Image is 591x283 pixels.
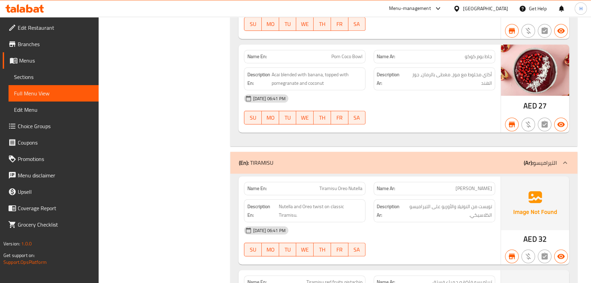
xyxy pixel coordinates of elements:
span: Acai blended with banana, topped with pomegranate and coconut [271,70,362,87]
span: تويست من النوتيلا والأوريو على التيراميسو الكلاسيكي. [403,202,492,219]
span: TH [316,245,328,255]
button: MO [262,17,279,31]
div: Menu-management [389,4,431,13]
img: WhatsApp_Image_20240509_a638508707641130702.jpg [501,44,569,96]
strong: Description Ar: [377,202,401,219]
span: [DATE] 06:41 PM [250,95,288,102]
button: Available [554,118,568,131]
span: WE [299,19,311,29]
a: Branches [3,36,99,52]
span: FR [334,113,346,123]
button: Branch specific item [505,118,519,131]
button: Purchased item [521,118,535,131]
strong: Name Ar: [377,53,395,60]
span: Branches [18,40,93,48]
button: WE [296,111,314,124]
button: TH [314,17,331,31]
strong: Name Ar: [377,185,395,192]
button: Not has choices [538,24,551,38]
a: Full Menu View [9,85,99,102]
span: Full Menu View [14,89,93,97]
a: Grocery Checklist [3,216,99,233]
span: SU [247,245,259,255]
span: WE [299,245,311,255]
span: TU [282,245,294,255]
span: Edit Menu [14,106,93,114]
a: Support.OpsPlatform [3,258,47,267]
button: FR [331,243,348,256]
span: TU [282,19,294,29]
span: [DATE] 06:41 PM [250,227,288,234]
strong: Description Ar: [377,70,404,87]
span: MO [264,113,276,123]
span: Pom Coco Bowl [331,53,362,60]
strong: Description En: [247,202,277,219]
button: Purchased item [521,24,535,38]
span: Menu disclaimer [18,171,93,179]
button: WE [296,17,314,31]
button: Not has choices [538,250,551,263]
span: Nutella and Oreo twist on classic Tiramisu. [279,202,363,219]
a: Coverage Report [3,200,99,216]
span: Promotions [18,155,93,163]
span: Version: [3,239,20,248]
button: MO [262,111,279,124]
button: TH [314,243,331,256]
span: أكاي مخلوط مع موز، مغطى بالرمان، جوز الهند [406,70,492,87]
span: 32 [538,232,547,246]
a: Choice Groups [3,118,99,134]
button: FR [331,17,348,31]
strong: Name En: [247,185,266,192]
b: (En): [239,158,248,168]
button: SU [244,243,262,256]
span: جاط بوم كوكو [465,53,492,60]
span: Edit Restaurant [18,24,93,32]
span: FR [334,245,346,255]
span: Choice Groups [18,122,93,130]
span: SA [351,19,363,29]
span: SU [247,19,259,29]
button: Purchased item [521,250,535,263]
a: Upsell [3,184,99,200]
span: Upsell [18,188,93,196]
button: TU [279,243,297,256]
span: AED [523,99,537,112]
button: WE [296,243,314,256]
button: SU [244,111,262,124]
span: [PERSON_NAME] [456,185,492,192]
span: Grocery Checklist [18,220,93,229]
a: Edit Menu [9,102,99,118]
span: Get support on: [3,251,35,260]
strong: Name En: [247,53,266,60]
span: SA [351,113,363,123]
span: H [579,5,582,12]
button: Available [554,250,568,263]
span: FR [334,19,346,29]
span: 27 [538,99,547,112]
div: (En): TIRAMISU(Ar):التيراميسو [230,152,577,174]
button: MO [262,243,279,256]
span: SU [247,113,259,123]
b: (Ar): [524,158,533,168]
p: TIRAMISU [239,159,273,167]
span: MO [264,19,276,29]
span: Tiramisu Oreo Nutella [319,185,362,192]
span: Coverage Report [18,204,93,212]
span: 1.0.0 [21,239,32,248]
p: التيراميسو [524,159,557,167]
button: SA [348,243,366,256]
a: Sections [9,69,99,85]
button: Branch specific item [505,24,519,38]
img: Ae5nvW7+0k+MAAAAAElFTkSuQmCC [501,176,569,230]
button: TH [314,111,331,124]
span: TU [282,113,294,123]
span: Coupons [18,138,93,147]
strong: Description En: [247,70,270,87]
button: Available [554,24,568,38]
span: AED [523,232,537,246]
span: TH [316,113,328,123]
button: SA [348,111,366,124]
a: Promotions [3,151,99,167]
span: Sections [14,73,93,81]
span: Menus [19,56,93,65]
